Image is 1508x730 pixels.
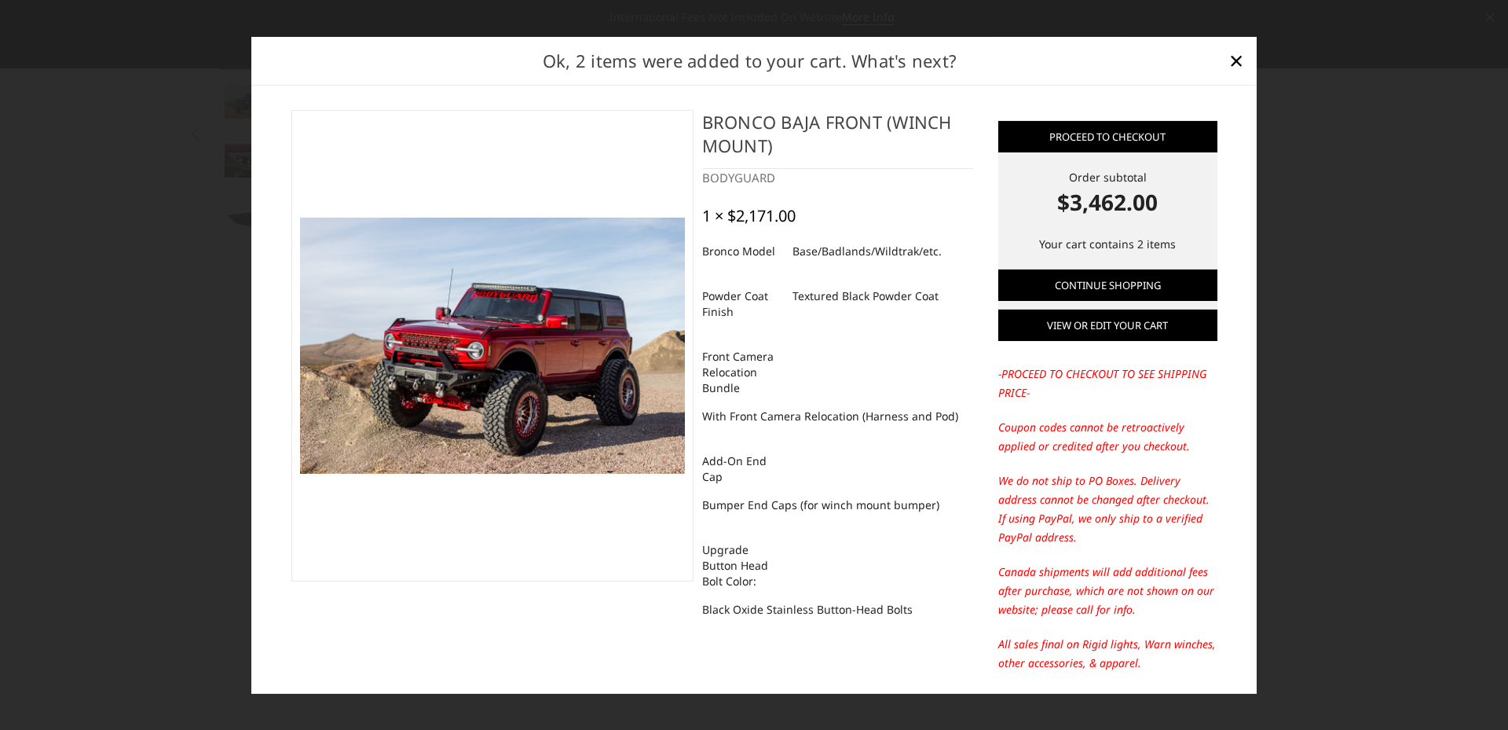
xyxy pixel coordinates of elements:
dd: Textured Black Powder Coat [792,281,939,310]
div: Order subtotal [998,169,1217,218]
iframe: Chat Widget [1429,655,1508,730]
h2: Ok, 2 items were added to your cart. What's next? [276,47,1224,73]
p: All sales final on Rigid lights, Warn winches, other accessories, & apparel. [998,635,1217,673]
dt: Front Camera Relocation Bundle [702,342,781,402]
h4: Bronco Baja Front (winch mount) [702,110,973,169]
dd: Bumper End Caps (for winch mount bumper) [702,490,939,519]
a: Close [1224,48,1249,73]
p: We do not ship to PO Boxes. Delivery address cannot be changed after checkout. If using PayPal, w... [998,471,1217,547]
div: 1 × $2,171.00 [702,206,796,225]
a: View or edit your cart [998,310,1217,341]
a: Continue Shopping [998,270,1217,301]
dd: Base/Badlands/Wildtrak/etc. [792,237,942,265]
div: BODYGUARD [702,169,973,187]
strong: $3,462.00 [998,185,1217,218]
dd: Black Oxide Stainless Button-Head Bolts [702,595,913,623]
dd: With Front Camera Relocation (Harness and Pod) [702,402,958,430]
dt: Add-On End Cap [702,446,781,490]
img: Bronco Baja Front (winch mount) [300,218,685,474]
p: Coupon codes cannot be retroactively applied or credited after you checkout. [998,418,1217,456]
p: Canada shipments will add additional fees after purchase, which are not shown on our website; ple... [998,563,1217,619]
a: Proceed to checkout [998,121,1217,152]
dt: Bronco Model [702,237,781,265]
span: × [1229,43,1243,77]
dt: Upgrade Button Head Bolt Color: [702,535,781,595]
p: -PROCEED TO CHECKOUT TO SEE SHIPPING PRICE- [998,365,1217,402]
dt: Powder Coat Finish [702,281,781,325]
p: Your cart contains 2 items [998,235,1217,254]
